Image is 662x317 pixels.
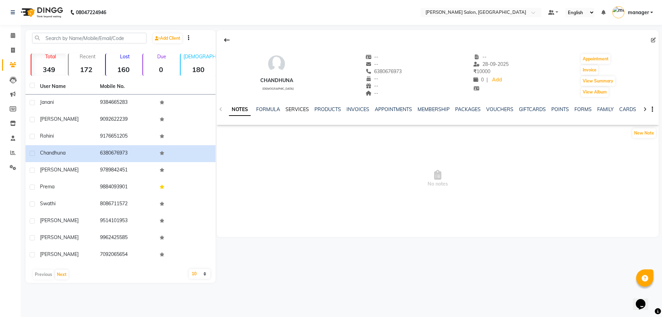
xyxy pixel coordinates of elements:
[285,106,309,112] a: SERVICES
[96,230,156,247] td: 9962425585
[365,54,379,60] span: --
[31,65,67,74] strong: 349
[581,76,615,86] button: View Summary
[96,179,156,196] td: 9884093901
[229,103,251,116] a: NOTES
[551,106,569,112] a: POINTS
[96,111,156,128] td: 9092622239
[473,61,509,67] span: 28-09-2025
[314,106,341,112] a: PRODUCTS
[40,99,54,105] span: janani
[96,247,156,264] td: 7092065654
[633,289,655,310] iframe: chat widget
[40,217,79,224] span: [PERSON_NAME]
[40,167,79,173] span: [PERSON_NAME]
[55,270,68,279] button: Next
[69,65,104,74] strong: 172
[96,95,156,111] td: 9384665283
[266,53,287,74] img: avatar
[491,75,503,85] a: Add
[581,54,610,64] button: Appointment
[418,106,450,112] a: MEMBERSHIP
[365,83,379,89] span: --
[144,53,178,60] p: Due
[183,53,216,60] p: [DEMOGRAPHIC_DATA]
[96,128,156,145] td: 9176651205
[375,106,412,112] a: APPOINTMENTS
[473,68,490,75] span: 10000
[473,77,484,83] span: 0
[487,76,488,83] span: |
[32,33,147,43] input: Search by Name/Mobile/Email/Code
[36,79,96,95] th: User Name
[71,53,104,60] p: Recent
[40,200,56,207] span: swathi
[96,213,156,230] td: 9514101953
[628,9,649,16] span: manager
[143,65,178,74] strong: 0
[473,68,477,75] span: ₹
[153,33,182,43] a: Add Client
[365,90,379,96] span: --
[612,6,624,18] img: manager
[40,251,79,257] span: [PERSON_NAME]
[96,162,156,179] td: 9789842451
[34,53,67,60] p: Total
[260,77,294,84] div: chandhuna
[486,106,513,112] a: VOUCHERS
[96,196,156,213] td: 8086711572
[40,116,79,122] span: [PERSON_NAME]
[455,106,481,112] a: PACKAGES
[40,184,54,190] span: prema
[40,150,66,156] span: chandhuna
[106,65,141,74] strong: 160
[473,54,487,60] span: --
[632,128,656,138] button: New Note
[365,68,402,75] span: 6380676973
[256,106,280,112] a: FORMULA
[619,106,636,112] a: CARDS
[262,87,294,90] span: [DEMOGRAPHIC_DATA]
[76,3,106,22] b: 08047224946
[109,53,141,60] p: Lost
[181,65,216,74] strong: 180
[40,133,54,139] span: rohini
[365,61,379,67] span: --
[347,106,369,112] a: INVOICES
[574,106,592,112] a: FORMS
[217,144,659,213] span: No notes
[220,33,234,47] div: Back to Client
[40,234,79,240] span: [PERSON_NAME]
[581,87,609,97] button: View Album
[96,145,156,162] td: 6380676973
[519,106,546,112] a: GIFTCARDS
[96,79,156,95] th: Mobile No.
[597,106,614,112] a: FAMILY
[581,65,598,75] button: Invoice
[18,3,65,22] img: logo
[365,76,379,82] span: --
